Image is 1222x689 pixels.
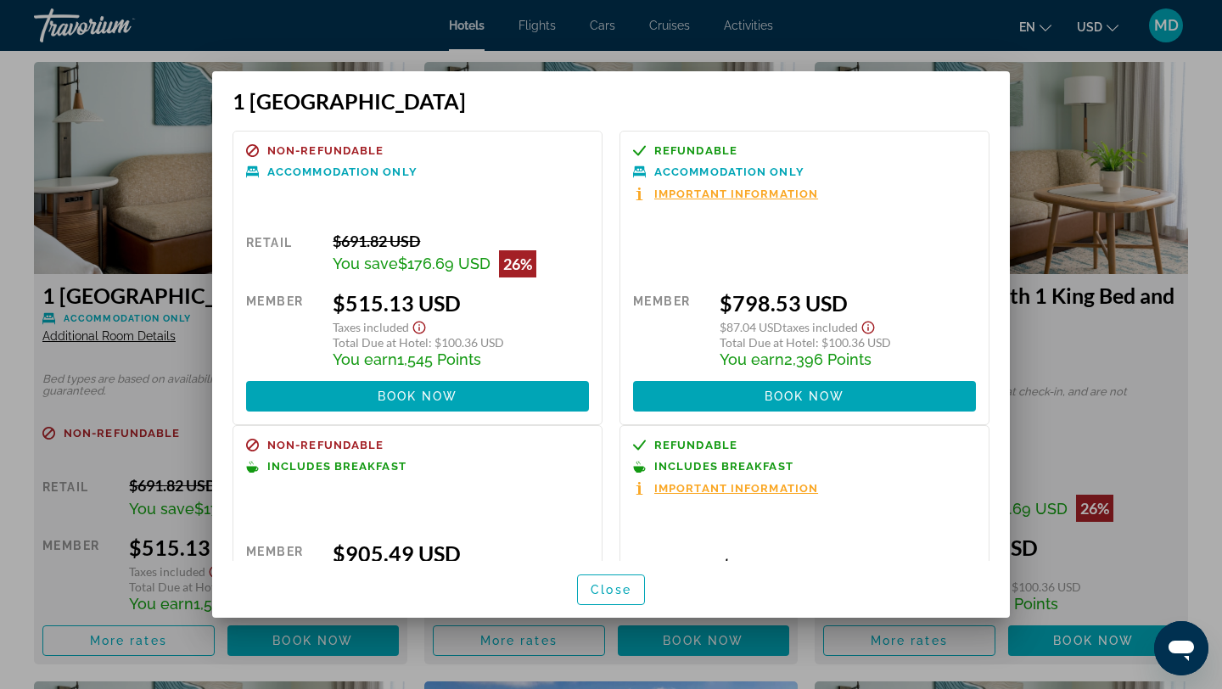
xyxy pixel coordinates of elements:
div: : $100.36 USD [720,335,976,350]
iframe: Button to launch messaging window [1154,621,1208,675]
span: You save [333,255,398,272]
span: Total Due at Hotel [333,335,429,350]
span: Book now [378,389,458,403]
span: $87.04 USD [720,320,782,334]
a: Refundable [633,144,976,157]
div: Member [633,290,707,368]
span: Taxes included [782,320,858,334]
div: $798.53 USD [720,290,976,316]
span: Non-refundable [267,440,384,451]
button: Close [577,574,645,605]
span: Includes Breakfast [654,461,793,472]
button: Show Taxes and Fees disclaimer [858,316,878,335]
span: $176.69 USD [398,255,490,272]
h3: 1 [GEOGRAPHIC_DATA] [233,88,989,114]
div: $912.51 USD [720,555,976,580]
button: Show Taxes and Fees disclaimer [409,316,429,335]
span: Taxes included [333,320,409,334]
div: 26% [499,250,536,277]
a: Refundable [633,439,976,451]
span: Non-refundable [267,145,384,156]
div: $905.49 USD [333,541,589,566]
span: Book now [765,389,845,403]
span: Important Information [654,188,818,199]
span: 2,396 Points [784,350,872,368]
button: Important Information [633,187,818,201]
span: You earn [333,350,397,368]
span: You earn [720,350,784,368]
div: Member [246,290,320,368]
div: Member [246,541,320,619]
span: Accommodation Only [654,166,804,177]
button: Important Information [633,481,818,496]
div: : $100.36 USD [333,335,589,350]
span: Accommodation Only [267,166,418,177]
span: Refundable [654,145,737,156]
span: Includes Breakfast [267,461,406,472]
span: Important Information [654,483,818,494]
span: Close [591,583,631,597]
button: Book now [633,381,976,412]
span: Total Due at Hotel [720,335,816,350]
div: $691.82 USD [333,232,589,250]
div: $515.13 USD [333,290,589,316]
button: Book now [246,381,589,412]
span: Refundable [654,440,737,451]
div: Member [633,555,707,619]
span: 1,545 Points [397,350,481,368]
div: Retail [246,232,320,277]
